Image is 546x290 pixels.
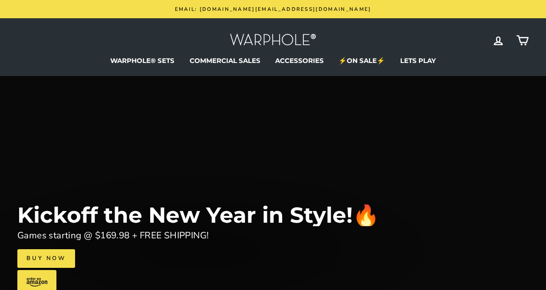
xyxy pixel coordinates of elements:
[175,6,372,13] span: Email: [DOMAIN_NAME][EMAIL_ADDRESS][DOMAIN_NAME]
[20,4,526,14] a: Email: [DOMAIN_NAME][EMAIL_ADDRESS][DOMAIN_NAME]
[183,54,267,67] a: COMMERCIAL SALES
[269,54,330,67] a: ACCESSORIES
[17,54,529,67] ul: Primary
[230,31,316,50] img: Warphole
[394,54,442,67] a: LETS PLAY
[17,249,75,267] a: Buy Now
[17,228,209,243] div: Games starting @ $169.98 + FREE SHIPPING!
[26,277,47,287] img: amazon-logo.svg
[332,54,391,67] a: ⚡ON SALE⚡
[17,204,379,226] div: Kickoff the New Year in Style!🔥
[104,54,181,67] a: WARPHOLE® SETS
